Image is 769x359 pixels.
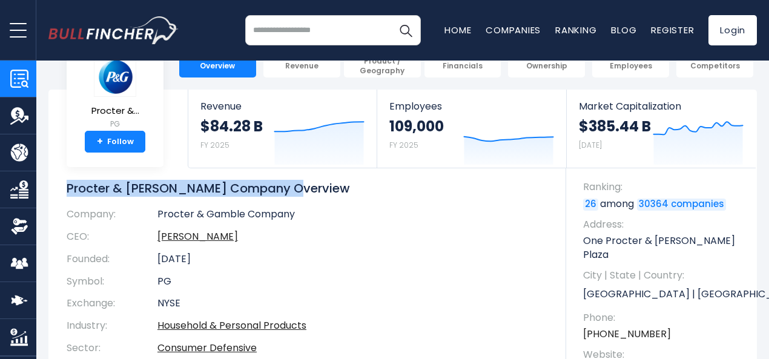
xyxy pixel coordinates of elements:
[443,61,483,71] span: Financials
[579,140,602,150] small: [DATE]
[91,119,139,130] small: PG
[91,56,140,131] a: Procter &... PG
[157,248,548,271] td: [DATE]
[583,180,745,194] span: Ranking:
[157,341,257,355] a: Consumer Defensive
[91,106,139,116] span: Procter &...
[157,208,548,226] td: Procter & Gamble Company
[10,217,28,235] img: Ownership
[67,292,157,315] th: Exchange:
[67,248,157,271] th: Founded:
[486,24,541,36] a: Companies
[583,234,745,262] p: One Procter & [PERSON_NAME] Plaza
[285,61,318,71] span: Revenue
[583,199,598,211] a: 26
[157,271,548,293] td: PG
[526,61,567,71] span: Ownership
[377,90,566,168] a: Employees 109,000 FY 2025
[67,180,548,196] h1: Procter & [PERSON_NAME] Company Overview
[389,117,444,136] strong: 109,000
[389,140,418,150] small: FY 2025
[583,311,745,324] span: Phone:
[583,328,671,341] a: [PHONE_NUMBER]
[444,24,471,36] a: Home
[157,318,306,332] a: Household & Personal Products
[611,24,636,36] a: Blog
[391,15,421,45] button: Search
[157,292,548,315] td: NYSE
[555,24,596,36] a: Ranking
[583,218,745,231] span: Address:
[567,90,756,168] a: Market Capitalization $385.44 B [DATE]
[67,315,157,337] th: Industry:
[651,24,694,36] a: Register
[579,117,651,136] strong: $385.44 B
[690,61,740,71] span: Competitors
[157,229,238,243] a: ceo
[579,100,744,112] span: Market Capitalization
[48,16,179,44] img: bullfincher logo
[67,208,157,226] th: Company:
[583,269,745,282] span: City | State | Country:
[200,61,235,71] span: Overview
[349,56,415,75] span: Product / Geography
[48,16,179,44] a: Go to homepage
[610,61,652,71] span: Employees
[389,100,553,112] span: Employees
[583,197,745,211] p: among
[188,90,377,168] a: Revenue $84.28 B FY 2025
[637,199,726,211] a: 30364 companies
[85,131,145,153] a: +Follow
[97,136,103,147] strong: +
[67,271,157,293] th: Symbol:
[200,117,263,136] strong: $84.28 B
[708,15,757,45] a: Login
[200,140,229,150] small: FY 2025
[583,286,745,304] p: [GEOGRAPHIC_DATA] | [GEOGRAPHIC_DATA] | US
[67,226,157,248] th: CEO:
[200,100,365,112] span: Revenue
